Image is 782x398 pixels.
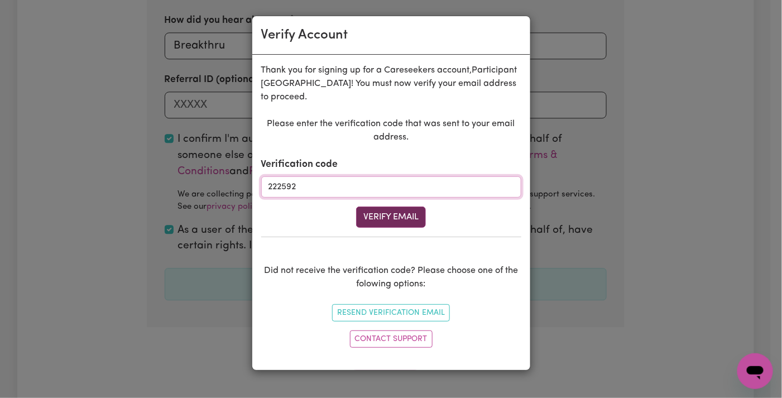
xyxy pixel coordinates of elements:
[261,64,521,104] p: Thank you for signing up for a Careseekers account, Participant [GEOGRAPHIC_DATA] ! You must now ...
[261,117,521,144] p: Please enter the verification code that was sent to your email address.
[737,353,773,389] iframe: Button to launch messaging window
[332,304,450,322] button: Resend Verification Email
[261,264,521,291] p: Did not receive the verification code? Please choose one of the folowing options:
[356,207,426,228] button: Verify Email
[261,25,348,45] div: Verify Account
[261,176,521,198] input: e.g. 437127
[261,157,338,172] label: Verification code
[350,330,433,348] a: Contact Support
